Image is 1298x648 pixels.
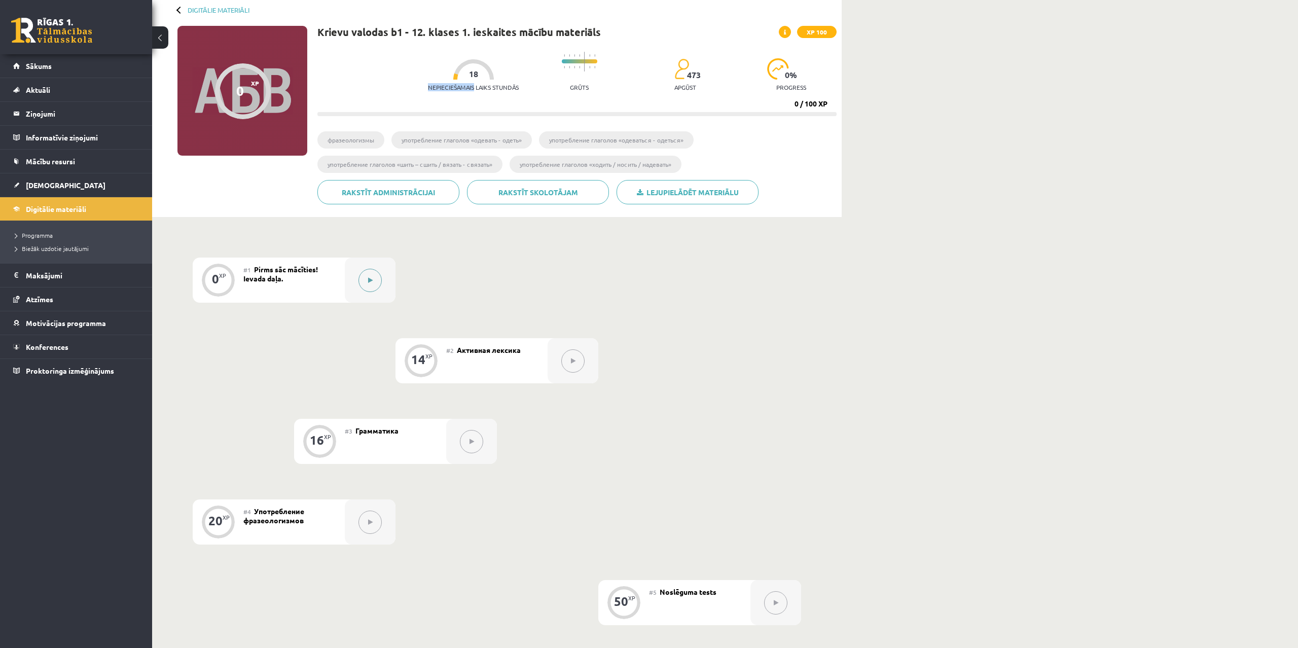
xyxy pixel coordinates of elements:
a: Digitālie materiāli [188,6,249,14]
a: Aktuāli [13,78,139,101]
img: icon-short-line-57e1e144782c952c97e751825c79c345078a6d821885a25fce030b3d8c18986b.svg [579,54,580,57]
li: употребление глаголов «шить – сшить / вязать - связать» [317,156,502,173]
a: Rakstīt skolotājam [467,180,609,204]
a: Sākums [13,54,139,78]
a: Mācību resursi [13,150,139,173]
div: 20 [208,516,223,525]
div: 14 [411,355,425,364]
span: Motivācijas programma [26,318,106,328]
span: 18 [469,69,478,79]
span: Активная лексика [457,345,521,354]
span: XP 100 [797,26,837,38]
img: icon-short-line-57e1e144782c952c97e751825c79c345078a6d821885a25fce030b3d8c18986b.svg [564,66,565,68]
a: Proktoringa izmēģinājums [13,359,139,382]
span: Proktoringa izmēģinājums [26,366,114,375]
a: [DEMOGRAPHIC_DATA] [13,173,139,197]
span: Pirms sāc mācīties! Ievada daļa. [243,265,318,283]
span: Konferences [26,342,68,351]
a: Lejupielādēt materiālu [617,180,759,204]
div: 50 [614,597,628,606]
a: Motivācijas programma [13,311,139,335]
div: XP [223,515,230,520]
li: употребление глаголов «одеваться - одеться» [539,131,694,149]
span: Atzīmes [26,295,53,304]
div: 16 [310,436,324,445]
img: icon-short-line-57e1e144782c952c97e751825c79c345078a6d821885a25fce030b3d8c18986b.svg [574,66,575,68]
li: употребление глаголов «одевать - одеть» [391,131,532,149]
div: XP [324,434,331,440]
img: icon-short-line-57e1e144782c952c97e751825c79c345078a6d821885a25fce030b3d8c18986b.svg [589,54,590,57]
li: употребление глаголов «ходить / носить / надевать» [510,156,681,173]
span: [DEMOGRAPHIC_DATA] [26,181,105,190]
span: 0 % [785,70,798,80]
span: #3 [345,427,352,435]
p: apgūst [674,84,696,91]
div: 0 [236,83,244,98]
a: Atzīmes [13,287,139,311]
img: icon-progress-161ccf0a02000e728c5f80fcf4c31c7af3da0e1684b2b1d7c360e028c24a22f1.svg [767,58,789,80]
span: 473 [687,70,701,80]
span: #2 [446,346,454,354]
span: Noslēguma tests [660,587,716,596]
span: XP [251,80,259,87]
span: Sākums [26,61,52,70]
a: Informatīvie ziņojumi [13,126,139,149]
a: Konferences [13,335,139,358]
a: Maksājumi [13,264,139,287]
a: Programma [15,231,142,240]
img: icon-short-line-57e1e144782c952c97e751825c79c345078a6d821885a25fce030b3d8c18986b.svg [594,66,595,68]
img: icon-short-line-57e1e144782c952c97e751825c79c345078a6d821885a25fce030b3d8c18986b.svg [569,54,570,57]
img: icon-short-line-57e1e144782c952c97e751825c79c345078a6d821885a25fce030b3d8c18986b.svg [564,54,565,57]
div: XP [628,595,635,601]
legend: Ziņojumi [26,102,139,125]
span: Употребление фразеологизмов [243,507,304,525]
div: 0 [212,274,219,283]
p: progress [776,84,806,91]
div: XP [219,273,226,278]
span: Aktuāli [26,85,50,94]
legend: Informatīvie ziņojumi [26,126,139,149]
img: icon-short-line-57e1e144782c952c97e751825c79c345078a6d821885a25fce030b3d8c18986b.svg [569,66,570,68]
span: Mācību resursi [26,157,75,166]
span: #4 [243,508,251,516]
h1: Krievu valodas b1 - 12. klases 1. ieskaites mācību materiāls [317,26,601,38]
legend: Maksājumi [26,264,139,287]
span: Biežāk uzdotie jautājumi [15,244,89,253]
a: Digitālie materiāli [13,197,139,221]
span: Digitālie materiāli [26,204,86,213]
p: Grūts [570,84,589,91]
li: фразеологизмы [317,131,384,149]
span: Грамматика [355,426,399,435]
div: XP [425,353,432,359]
img: icon-short-line-57e1e144782c952c97e751825c79c345078a6d821885a25fce030b3d8c18986b.svg [579,66,580,68]
a: Biežāk uzdotie jautājumi [15,244,142,253]
p: Nepieciešamais laiks stundās [428,84,519,91]
span: #5 [649,588,657,596]
img: icon-short-line-57e1e144782c952c97e751825c79c345078a6d821885a25fce030b3d8c18986b.svg [594,54,595,57]
a: Rīgas 1. Tālmācības vidusskola [11,18,92,43]
a: Ziņojumi [13,102,139,125]
span: #1 [243,266,251,274]
img: icon-long-line-d9ea69661e0d244f92f715978eff75569469978d946b2353a9bb055b3ed8787d.svg [584,52,585,71]
img: icon-short-line-57e1e144782c952c97e751825c79c345078a6d821885a25fce030b3d8c18986b.svg [589,66,590,68]
img: icon-short-line-57e1e144782c952c97e751825c79c345078a6d821885a25fce030b3d8c18986b.svg [574,54,575,57]
img: students-c634bb4e5e11cddfef0936a35e636f08e4e9abd3cc4e673bd6f9a4125e45ecb1.svg [674,58,689,80]
a: Rakstīt administrācijai [317,180,459,204]
span: Programma [15,231,53,239]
